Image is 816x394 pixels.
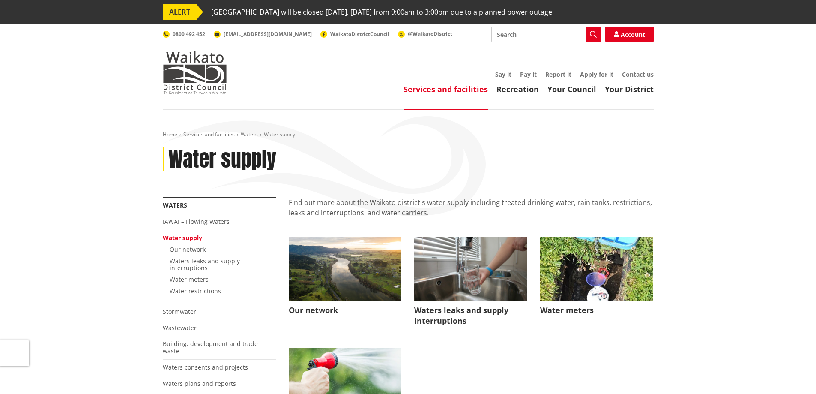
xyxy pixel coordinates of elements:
a: Our network [170,245,206,253]
a: Water supply [163,234,202,242]
span: [EMAIL_ADDRESS][DOMAIN_NAME] [224,30,312,38]
img: water meter [540,237,653,300]
h1: Water supply [168,147,276,172]
a: Services and facilities [183,131,235,138]
a: Water meters [170,275,209,283]
a: Stormwater [163,307,196,316]
nav: breadcrumb [163,131,654,138]
a: Waters leaks and supply interruptions [170,257,240,272]
a: Home [163,131,177,138]
a: Services and facilities [404,84,488,94]
a: Waters consents and projects [163,363,248,371]
a: Your District [605,84,654,94]
a: Water restrictions [170,287,221,295]
span: ALERT [163,4,197,20]
a: Your Council [547,84,596,94]
a: Account [605,27,654,42]
a: Waters [163,201,187,209]
a: [EMAIL_ADDRESS][DOMAIN_NAME] [214,30,312,38]
a: Waters leaks and supply interruptions [414,237,527,331]
a: WaikatoDistrictCouncil [320,30,389,38]
img: Waikato District Council - Te Kaunihera aa Takiwaa o Waikato [163,51,227,94]
span: Waters leaks and supply interruptions [414,301,527,331]
a: Waters [241,131,258,138]
a: Report it [545,70,571,78]
a: Apply for it [580,70,613,78]
span: 0800 492 452 [173,30,205,38]
a: Wastewater [163,324,197,332]
a: Recreation [496,84,539,94]
a: @WaikatoDistrict [398,30,452,37]
span: @WaikatoDistrict [408,30,452,37]
a: Say it [495,70,511,78]
p: Find out more about the Waikato district's water supply including treated drinking water, rain ta... [289,197,654,228]
a: 0800 492 452 [163,30,205,38]
span: Water meters [540,301,653,320]
a: Contact us [622,70,654,78]
a: Building, development and trade waste [163,340,258,355]
a: Pay it [520,70,537,78]
a: Water meters [540,237,653,320]
a: IAWAI – Flowing Waters [163,217,230,226]
input: Search input [491,27,601,42]
span: WaikatoDistrictCouncil [330,30,389,38]
img: water image [414,237,527,300]
span: Water supply [264,131,295,138]
img: Waikato Te Awa [289,237,402,300]
a: Our network [289,237,402,320]
a: Waters plans and reports [163,379,236,388]
span: [GEOGRAPHIC_DATA] will be closed [DATE], [DATE] from 9:00am to 3:00pm due to a planned power outage. [211,4,554,20]
span: Our network [289,301,402,320]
